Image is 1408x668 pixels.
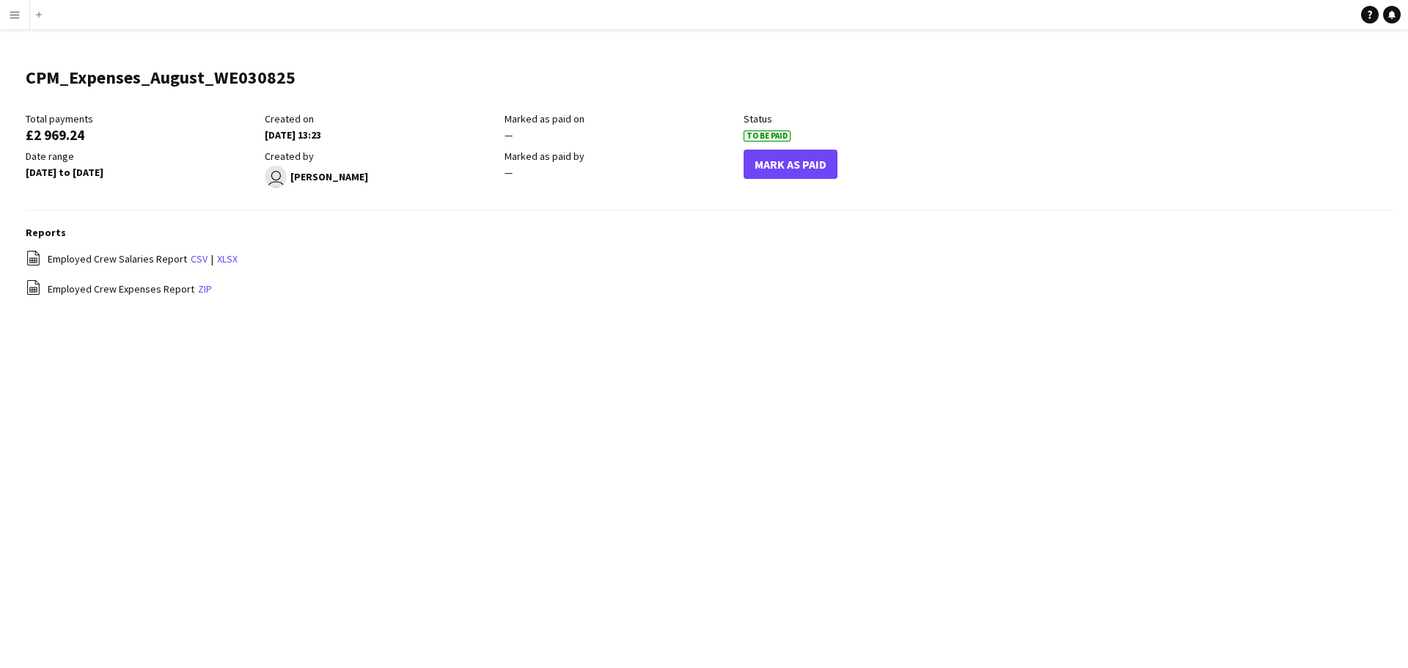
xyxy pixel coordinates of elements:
[26,128,257,142] div: £2 969.24
[744,150,837,179] button: Mark As Paid
[505,166,513,179] span: —
[191,252,208,265] a: csv
[505,150,736,163] div: Marked as paid by
[26,226,1393,239] h3: Reports
[744,112,975,125] div: Status
[265,128,496,142] div: [DATE] 13:23
[26,67,296,89] h1: CPM_Expenses_August_WE030825
[48,252,187,265] span: Employed Crew Salaries Report
[26,166,257,179] div: [DATE] to [DATE]
[198,282,212,296] a: zip
[744,131,791,142] span: To Be Paid
[48,282,194,296] span: Employed Crew Expenses Report
[26,250,1393,268] div: |
[265,166,496,188] div: [PERSON_NAME]
[505,112,736,125] div: Marked as paid on
[505,128,513,142] span: —
[26,150,257,163] div: Date range
[26,112,257,125] div: Total payments
[217,252,238,265] a: xlsx
[265,112,496,125] div: Created on
[265,150,496,163] div: Created by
